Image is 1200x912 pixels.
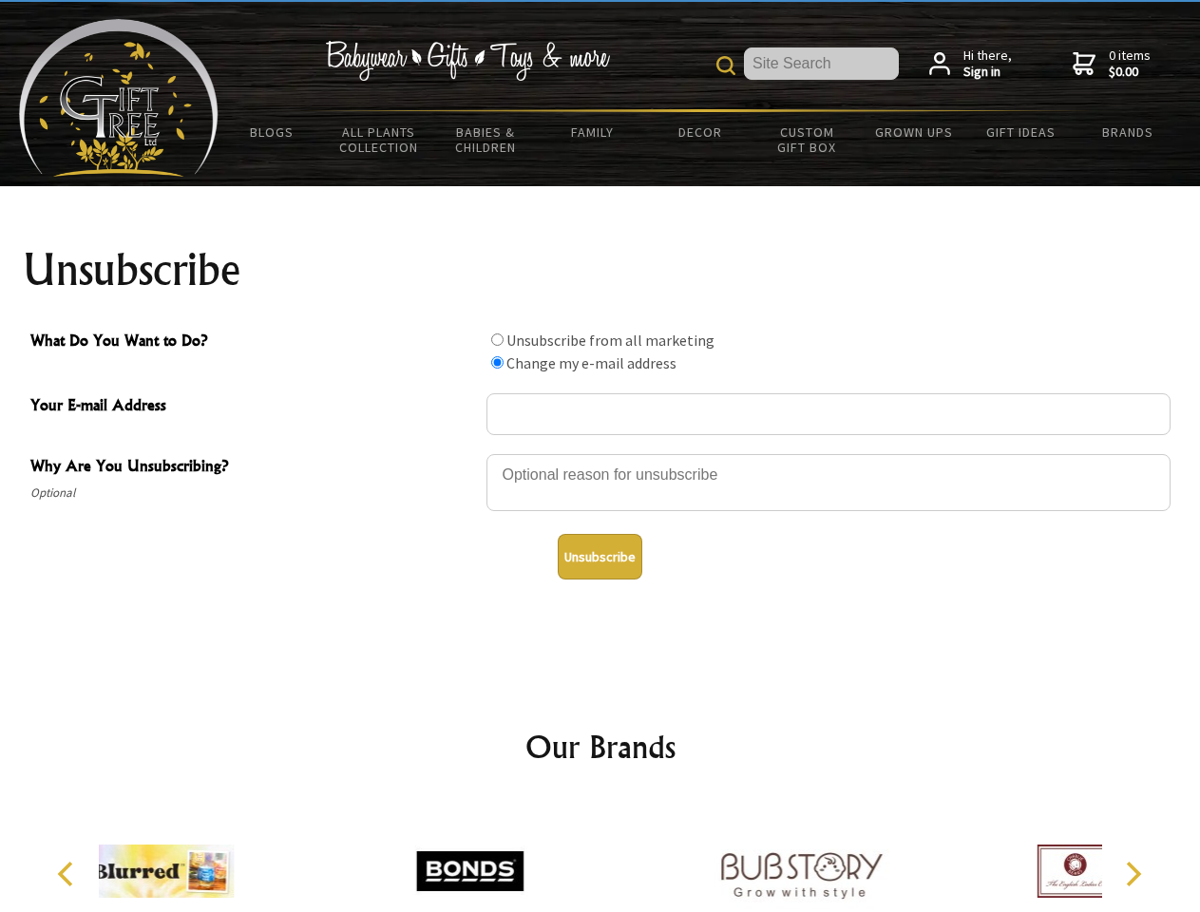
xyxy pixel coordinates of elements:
img: product search [716,56,735,75]
label: Unsubscribe from all marketing [506,331,714,350]
a: Custom Gift Box [753,112,861,167]
span: Your E-mail Address [30,393,477,421]
button: Previous [48,853,89,895]
span: What Do You Want to Do? [30,329,477,356]
span: Why Are You Unsubscribing? [30,454,477,482]
strong: $0.00 [1109,64,1151,81]
a: Babies & Children [432,112,540,167]
input: What Do You Want to Do? [491,356,504,369]
a: Gift Ideas [967,112,1075,152]
img: Babyware - Gifts - Toys and more... [19,19,219,177]
input: Your E-mail Address [486,393,1171,435]
h1: Unsubscribe [23,247,1178,293]
a: Family [540,112,647,152]
h2: Our Brands [38,724,1163,769]
a: Decor [646,112,753,152]
input: Site Search [744,47,899,80]
img: Babywear - Gifts - Toys & more [325,41,610,81]
a: Grown Ups [860,112,967,152]
button: Next [1112,853,1153,895]
strong: Sign in [963,64,1012,81]
a: Brands [1075,112,1182,152]
input: What Do You Want to Do? [491,333,504,346]
span: 0 items [1109,47,1151,81]
a: BLOGS [219,112,326,152]
a: 0 items$0.00 [1073,47,1151,81]
textarea: Why Are You Unsubscribing? [486,454,1171,511]
a: All Plants Collection [326,112,433,167]
button: Unsubscribe [558,534,642,579]
a: Hi there,Sign in [929,47,1012,81]
span: Optional [30,482,477,504]
span: Hi there, [963,47,1012,81]
label: Change my e-mail address [506,353,676,372]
